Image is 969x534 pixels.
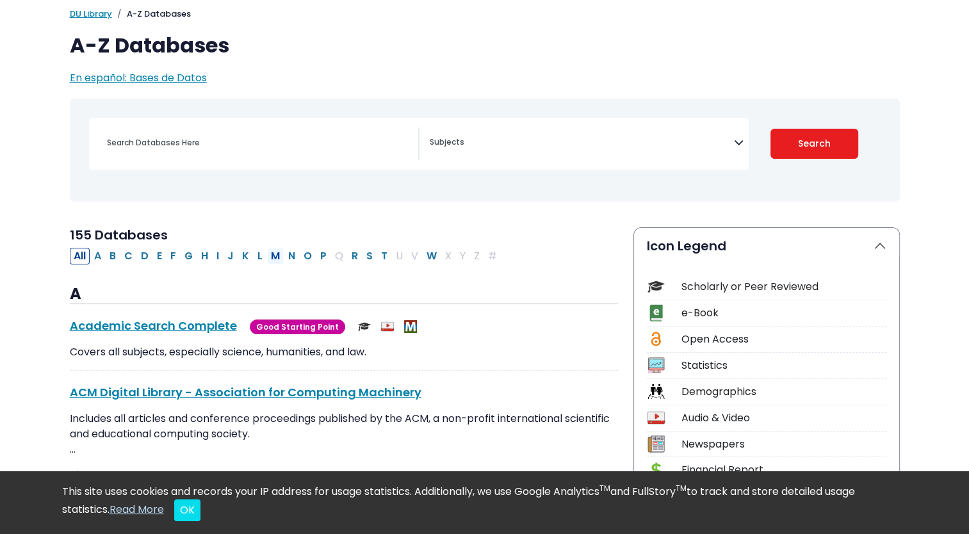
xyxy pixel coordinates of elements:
button: Close [174,499,200,521]
p: Includes all articles and conference proceedings published by the ACM, a non-profit international... [70,411,618,457]
h1: A-Z Databases [70,33,900,58]
sup: TM [599,483,610,494]
button: Icon Legend [634,228,899,264]
img: MeL (Michigan electronic Library) [404,320,417,333]
li: A-Z Databases [112,8,191,20]
button: Filter Results P [316,248,330,264]
button: Filter Results H [197,248,212,264]
div: Newspapers [681,437,886,452]
button: Filter Results B [106,248,120,264]
a: Read More [110,502,164,517]
p: Covers all subjects, especially science, humanities, and law. [70,344,618,360]
button: Filter Results O [300,248,316,264]
div: e-Book [681,305,886,321]
img: Icon Statistics [647,357,665,374]
nav: breadcrumb [70,8,900,20]
img: Icon e-Book [647,304,665,321]
a: View More [70,467,122,482]
div: This site uses cookies and records your IP address for usage statistics. Additionally, we use Goo... [62,484,908,521]
button: Filter Results J [224,248,238,264]
a: ACM Digital Library - Association for Computing Machinery [70,384,421,400]
div: Financial Report [681,462,886,478]
div: Open Access [681,332,886,347]
button: All [70,248,90,264]
button: Filter Results R [348,248,362,264]
img: Icon Newspapers [647,435,665,453]
a: En español: Bases de Datos [70,70,207,85]
img: Scholarly or Peer Reviewed [358,320,371,333]
img: Icon Audio & Video [647,409,665,426]
button: Filter Results K [238,248,253,264]
nav: Search filters [70,99,900,202]
button: Submit for Search Results [770,129,858,159]
a: Academic Search Complete [70,318,237,334]
h3: A [70,285,618,304]
sup: TM [676,483,687,494]
button: Filter Results L [254,248,266,264]
button: Filter Results T [377,248,391,264]
button: Filter Results W [423,248,441,264]
span: Good Starting Point [250,320,345,334]
div: Scholarly or Peer Reviewed [681,279,886,295]
button: Filter Results I [213,248,223,264]
div: Alpha-list to filter by first letter of database name [70,248,502,263]
a: DU Library [70,8,112,20]
button: Filter Results E [153,248,166,264]
div: Statistics [681,358,886,373]
div: Audio & Video [681,410,886,426]
button: Filter Results S [362,248,377,264]
button: Filter Results M [267,248,284,264]
button: Filter Results G [181,248,197,264]
textarea: Search [430,138,734,149]
img: Icon Scholarly or Peer Reviewed [647,278,665,295]
img: Icon Demographics [647,383,665,400]
span: 155 Databases [70,226,168,244]
button: Filter Results D [137,248,152,264]
button: Filter Results N [284,248,299,264]
input: Search database by title or keyword [99,133,418,152]
div: Demographics [681,384,886,400]
img: Icon Open Access [648,330,664,348]
img: Audio & Video [381,320,394,333]
button: Filter Results F [167,248,180,264]
button: Filter Results A [90,248,105,264]
img: Icon Financial Report [647,462,665,479]
button: Filter Results C [120,248,136,264]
